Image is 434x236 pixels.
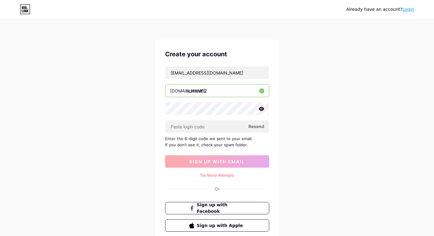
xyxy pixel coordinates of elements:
input: username [165,84,269,97]
div: Already have an account? [346,6,414,13]
input: Paste login code [165,120,269,133]
button: Sign up with Facebook [165,202,269,214]
input: Email [165,67,269,79]
div: Enter the 6-digit code we sent to your email. If you don’t see it, check your spam folder. [165,135,269,148]
span: Resend [248,123,264,130]
div: Or [215,186,220,192]
div: [DOMAIN_NAME]/ [170,88,207,94]
a: Login [402,7,414,12]
span: Sign up with Facebook [197,202,245,215]
button: sign up with email [165,155,269,168]
span: sign up with email [189,159,245,164]
div: Too Many Attempts. [165,173,269,178]
button: Sign up with Apple [165,219,269,232]
div: Create your account [165,49,269,59]
span: Sign up with Apple [197,222,245,229]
